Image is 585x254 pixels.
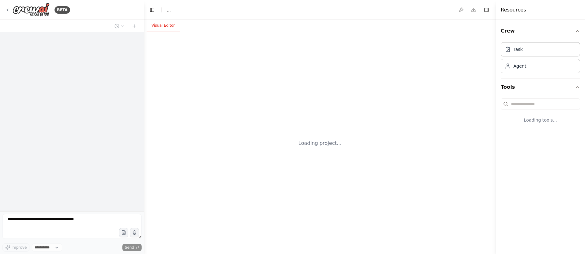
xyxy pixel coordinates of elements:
[129,22,139,30] button: Start a new chat
[167,7,171,13] span: ...
[130,228,139,237] button: Click to speak your automation idea
[125,245,134,250] span: Send
[501,6,526,14] h4: Resources
[482,6,491,14] button: Hide right sidebar
[147,19,180,32] button: Visual Editor
[55,6,70,14] div: BETA
[298,140,341,147] div: Loading project...
[167,7,171,13] nav: breadcrumb
[501,78,580,96] button: Tools
[513,46,523,52] div: Task
[501,22,580,40] button: Crew
[148,6,156,14] button: Hide left sidebar
[112,22,127,30] button: Switch to previous chat
[513,63,526,69] div: Agent
[122,244,142,251] button: Send
[501,96,580,133] div: Tools
[119,228,128,237] button: Upload files
[12,3,50,17] img: Logo
[501,40,580,78] div: Crew
[501,112,580,128] div: Loading tools...
[11,245,27,250] span: Improve
[2,243,29,252] button: Improve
